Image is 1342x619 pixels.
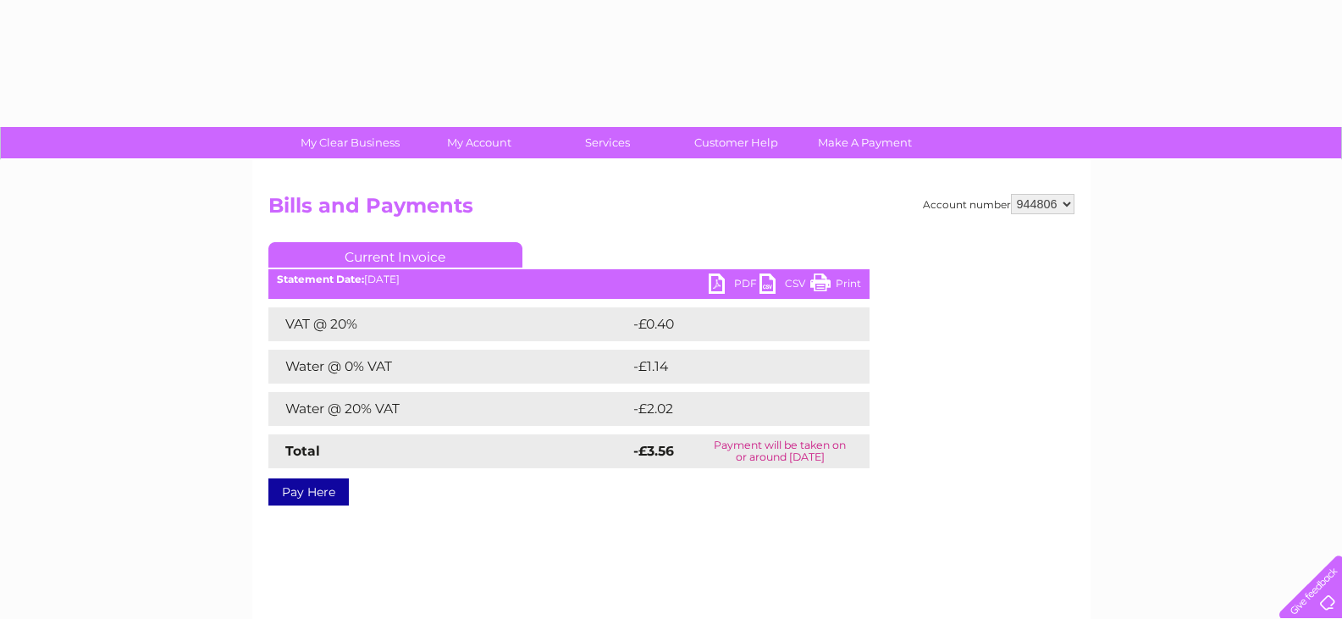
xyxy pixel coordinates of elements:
td: -£2.02 [629,392,834,426]
td: -£0.40 [629,307,834,341]
a: CSV [759,274,810,298]
a: Print [810,274,861,298]
a: PDF [709,274,759,298]
td: Water @ 0% VAT [268,350,629,384]
h2: Bills and Payments [268,194,1074,226]
td: Payment will be taken on or around [DATE] [691,434,869,468]
a: Current Invoice [268,242,522,268]
a: My Clear Business [280,127,420,158]
a: Make A Payment [795,127,935,158]
b: Statement Date: [277,273,364,285]
td: VAT @ 20% [268,307,629,341]
strong: -£3.56 [633,443,674,459]
div: [DATE] [268,274,870,285]
a: Pay Here [268,478,349,506]
a: Customer Help [666,127,806,158]
div: Account number [923,194,1074,214]
a: Services [538,127,677,158]
td: Water @ 20% VAT [268,392,629,426]
strong: Total [285,443,320,459]
a: My Account [409,127,549,158]
td: -£1.14 [629,350,830,384]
